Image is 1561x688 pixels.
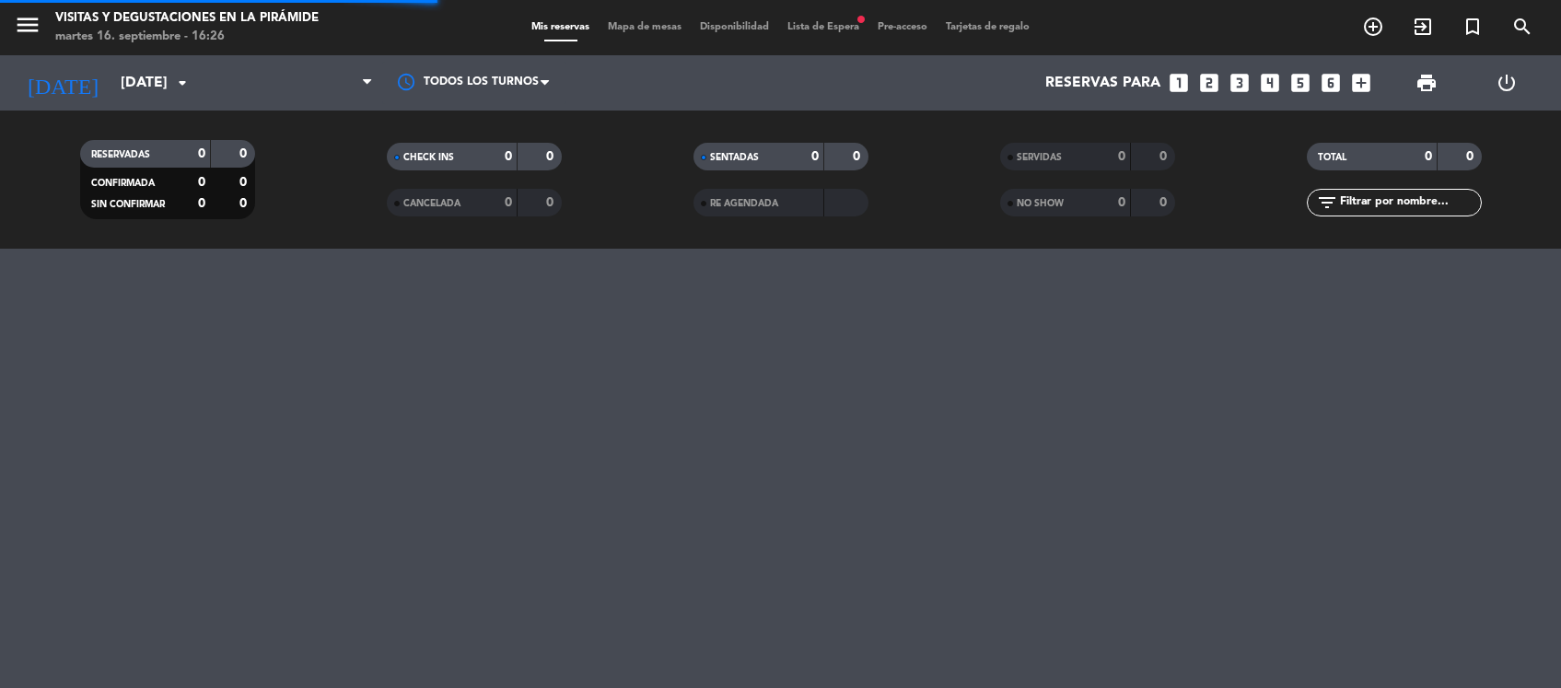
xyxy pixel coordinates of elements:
[1511,16,1533,38] i: search
[599,22,691,32] span: Mapa de mesas
[14,11,41,45] button: menu
[198,147,205,160] strong: 0
[1462,16,1484,38] i: turned_in_not
[853,150,864,163] strong: 0
[239,197,250,210] strong: 0
[1415,72,1438,94] span: print
[710,153,759,162] span: SENTADAS
[1167,71,1191,95] i: looks_one
[1159,150,1171,163] strong: 0
[1412,16,1434,38] i: exit_to_app
[55,28,319,46] div: martes 16. septiembre - 16:26
[778,22,868,32] span: Lista de Espera
[1425,150,1432,163] strong: 0
[1045,75,1160,92] span: Reservas para
[239,176,250,189] strong: 0
[1159,196,1171,209] strong: 0
[91,179,155,188] span: CONFIRMADA
[403,153,454,162] span: CHECK INS
[91,150,150,159] span: RESERVADAS
[1017,153,1062,162] span: SERVIDAS
[91,200,165,209] span: SIN CONFIRMAR
[505,150,512,163] strong: 0
[239,147,250,160] strong: 0
[937,22,1039,32] span: Tarjetas de regalo
[546,150,557,163] strong: 0
[403,199,460,208] span: CANCELADA
[1288,71,1312,95] i: looks_5
[856,14,867,25] span: fiber_manual_record
[811,150,819,163] strong: 0
[55,9,319,28] div: Visitas y degustaciones en La Pirámide
[1466,55,1547,111] div: LOG OUT
[522,22,599,32] span: Mis reservas
[198,197,205,210] strong: 0
[1258,71,1282,95] i: looks_4
[1017,199,1064,208] span: NO SHOW
[1228,71,1252,95] i: looks_3
[505,196,512,209] strong: 0
[1197,71,1221,95] i: looks_two
[1118,150,1125,163] strong: 0
[1466,150,1477,163] strong: 0
[1496,72,1518,94] i: power_settings_new
[14,63,111,103] i: [DATE]
[1118,196,1125,209] strong: 0
[710,199,778,208] span: RE AGENDADA
[1318,153,1346,162] span: TOTAL
[1316,192,1338,214] i: filter_list
[868,22,937,32] span: Pre-acceso
[1338,192,1481,213] input: Filtrar por nombre...
[1319,71,1343,95] i: looks_6
[14,11,41,39] i: menu
[198,176,205,189] strong: 0
[691,22,778,32] span: Disponibilidad
[171,72,193,94] i: arrow_drop_down
[1349,71,1373,95] i: add_box
[1362,16,1384,38] i: add_circle_outline
[546,196,557,209] strong: 0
